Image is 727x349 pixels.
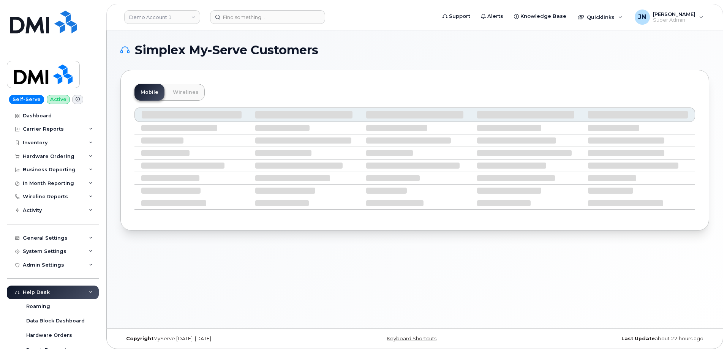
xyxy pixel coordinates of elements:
[387,336,436,341] a: Keyboard Shortcuts
[621,336,655,341] strong: Last Update
[120,336,317,342] div: MyServe [DATE]–[DATE]
[513,336,709,342] div: about 22 hours ago
[134,84,164,101] a: Mobile
[126,336,153,341] strong: Copyright
[135,44,318,56] span: Simplex My-Serve Customers
[167,84,205,101] a: Wirelines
